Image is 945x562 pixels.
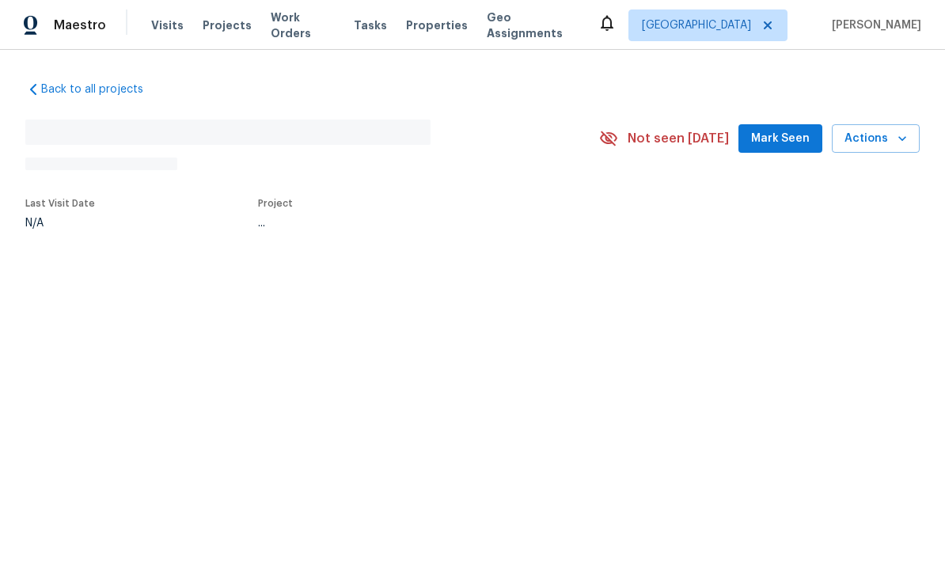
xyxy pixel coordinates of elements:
span: Tasks [354,20,387,31]
span: Last Visit Date [25,199,95,208]
span: Properties [406,17,468,33]
span: Visits [151,17,184,33]
div: ... [258,218,562,229]
span: [PERSON_NAME] [825,17,921,33]
span: Work Orders [271,9,335,41]
span: Maestro [54,17,106,33]
div: N/A [25,218,95,229]
span: [GEOGRAPHIC_DATA] [642,17,751,33]
span: Projects [203,17,252,33]
button: Mark Seen [738,124,822,154]
span: Geo Assignments [487,9,579,41]
button: Actions [832,124,920,154]
span: Mark Seen [751,129,810,149]
span: Actions [844,129,907,149]
span: Project [258,199,293,208]
span: Not seen [DATE] [628,131,729,146]
a: Back to all projects [25,82,177,97]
